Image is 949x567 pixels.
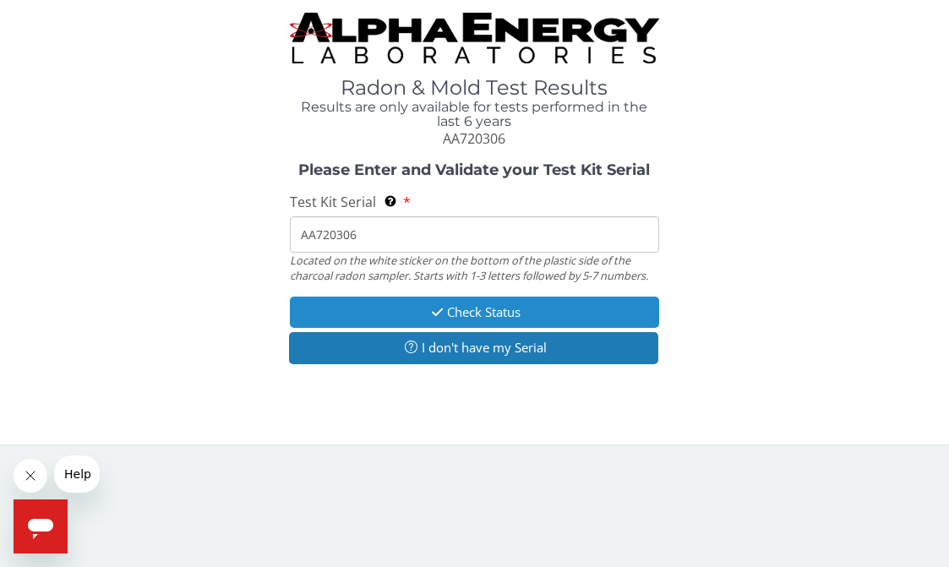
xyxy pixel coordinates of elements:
iframe: Button to launch messaging window [14,499,68,553]
span: Test Kit Serial [290,193,376,211]
h4: Results are only available for tests performed in the last 6 years [290,100,659,129]
iframe: Close message [14,459,47,493]
span: AA720306 [443,129,505,148]
button: Check Status [290,297,659,328]
button: I don't have my Serial [289,332,658,363]
iframe: Message from company [54,455,100,493]
div: Located on the white sticker on the bottom of the plastic side of the charcoal radon sampler. Sta... [290,253,659,284]
strong: Please Enter and Validate your Test Kit Serial [298,161,650,179]
h1: Radon & Mold Test Results [290,77,659,99]
img: TightCrop.jpg [290,13,659,63]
